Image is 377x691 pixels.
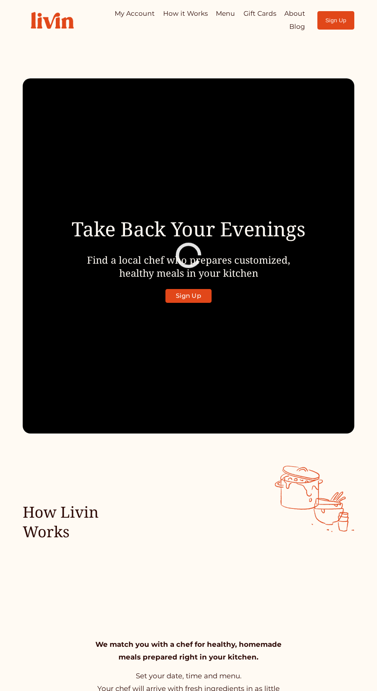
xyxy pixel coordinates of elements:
a: Sign Up [317,11,354,30]
a: Gift Cards [244,7,276,20]
span: Find a local chef who prepares customized, healthy meals in your kitchen [87,253,290,279]
a: My Account [115,7,155,20]
h2: How Livin Works [23,502,145,542]
span: Take Back Your Evenings [72,215,305,242]
img: Livin [23,4,82,37]
a: Sign Up [165,289,211,303]
a: Menu [216,7,235,20]
a: Blog [289,20,305,33]
a: About [284,7,305,20]
strong: We match you with a chef for healthy, homemade meals prepared right in your kitchen. [95,640,284,661]
a: How it Works [163,7,208,20]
